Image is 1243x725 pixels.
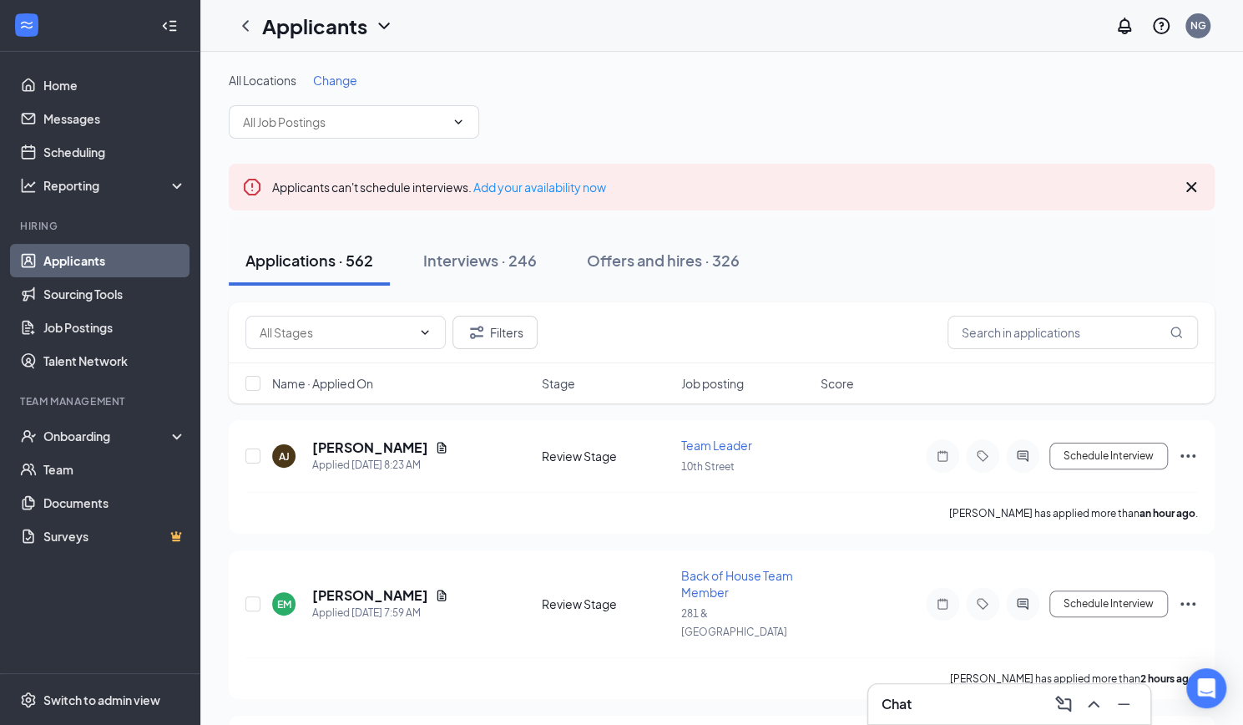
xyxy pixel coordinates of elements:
b: an hour ago [1139,507,1195,520]
div: Review Stage [542,448,671,464]
a: Documents [43,486,186,520]
a: SurveysCrown [43,520,186,553]
button: Filter Filters [452,316,538,349]
svg: MagnifyingGlass [1170,326,1183,339]
svg: ChevronDown [452,115,465,129]
div: EM [277,597,291,611]
span: Change [313,73,357,88]
svg: Note [932,597,952,611]
svg: UserCheck [20,428,37,444]
h1: Applicants [262,12,367,40]
span: Back of House Team Member [681,568,793,600]
a: Talent Network [43,344,186,378]
svg: Collapse [161,18,178,34]
button: ChevronUp [1080,691,1107,717]
div: NG [1190,18,1206,33]
div: Onboarding [43,428,172,444]
div: Review Stage [542,596,671,612]
a: Job Postings [43,311,186,344]
svg: Tag [973,597,993,611]
h5: [PERSON_NAME] [312,586,428,605]
button: Schedule Interview [1049,591,1168,617]
a: Applicants [43,244,186,277]
a: Messages [43,102,186,135]
div: AJ [279,449,290,464]
span: 10th Street [681,460,735,473]
svg: Tag [973,449,993,463]
svg: ActiveChat [1013,449,1033,463]
svg: Notifications [1114,16,1134,36]
svg: Note [932,449,952,463]
div: Applications · 562 [245,250,373,271]
svg: ComposeMessage [1054,694,1074,714]
span: Applicants can't schedule interviews. [272,180,606,195]
input: Search in applications [947,316,1198,349]
svg: Ellipses [1178,594,1198,614]
div: Offers and hires · 326 [587,250,740,271]
div: Interviews · 246 [423,250,537,271]
div: Applied [DATE] 7:59 AM [312,605,448,621]
svg: ActiveChat [1013,597,1033,611]
svg: Document [435,589,448,602]
p: [PERSON_NAME] has applied more than . [949,506,1198,520]
svg: Document [435,441,448,454]
svg: Analysis [20,177,37,194]
svg: Ellipses [1178,446,1198,466]
div: Reporting [43,177,187,194]
svg: ChevronLeft [235,16,255,36]
svg: Settings [20,692,37,708]
svg: Filter [467,322,487,342]
span: All Locations [229,73,296,88]
div: Applied [DATE] 8:23 AM [312,457,448,474]
a: Team [43,453,186,486]
span: Job posting [681,375,744,392]
input: All Stages [260,323,412,342]
button: Minimize [1110,691,1137,717]
h3: Chat [882,695,912,713]
svg: Minimize [1114,694,1134,714]
span: Stage [542,375,575,392]
span: Team Leader [681,438,752,453]
svg: ChevronDown [418,326,432,339]
a: Home [43,68,186,102]
div: Switch to admin view [43,692,160,708]
svg: Error [242,177,262,197]
h5: [PERSON_NAME] [312,439,428,457]
b: 2 hours ago [1140,672,1195,685]
div: Hiring [20,219,183,233]
svg: Cross [1181,177,1201,197]
svg: WorkstreamLogo [18,17,35,33]
div: Open Intercom Messenger [1186,668,1226,708]
span: Score [821,375,854,392]
svg: ChevronUp [1084,694,1104,714]
button: ComposeMessage [1050,691,1077,717]
button: Schedule Interview [1049,443,1168,469]
svg: ChevronDown [374,16,394,36]
div: Team Management [20,394,183,408]
span: 281 & [GEOGRAPHIC_DATA] [681,607,787,638]
p: [PERSON_NAME] has applied more than . [950,672,1198,686]
span: Name · Applied On [272,375,373,392]
a: Scheduling [43,135,186,169]
a: Sourcing Tools [43,277,186,311]
svg: QuestionInfo [1151,16,1171,36]
input: All Job Postings [243,113,445,131]
a: Add your availability now [473,180,606,195]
